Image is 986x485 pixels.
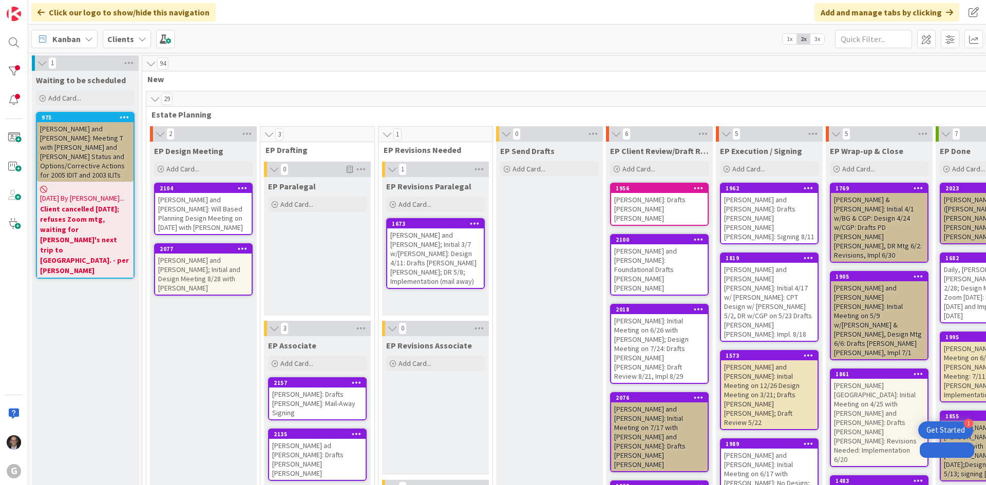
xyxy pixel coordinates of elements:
[810,34,824,44] span: 3x
[386,340,472,351] span: EP Revisions Associate
[268,340,316,351] span: EP Associate
[384,145,480,155] span: EP Revisions Needed
[269,378,366,419] div: 2157[PERSON_NAME]: Drafts [PERSON_NAME]: Mail-Away Signing
[280,359,313,368] span: Add Card...
[266,145,362,155] span: EP Drafting
[37,113,134,182] div: 975[PERSON_NAME] and [PERSON_NAME]: Meeting T with [PERSON_NAME] and [PERSON_NAME] Status and Opt...
[280,322,289,335] span: 3
[721,439,818,449] div: 1989
[830,146,903,156] span: EP Wrap-up & Close
[836,371,927,378] div: 1861
[611,305,708,314] div: 2018
[831,370,927,466] div: 1861[PERSON_NAME][GEOGRAPHIC_DATA]: Initial Meeting on 4/25 with [PERSON_NAME] and [PERSON_NAME]:...
[720,146,802,156] span: EP Execution / Signing
[160,245,252,253] div: 2077
[721,263,818,341] div: [PERSON_NAME] and [PERSON_NAME] [PERSON_NAME]: Initial 4/17 w/ [PERSON_NAME]: CPT Design w/ [PERS...
[830,368,928,467] a: 1861[PERSON_NAME][GEOGRAPHIC_DATA]: Initial Meeting on 4/25 with [PERSON_NAME] and [PERSON_NAME]:...
[40,193,124,204] span: [DATE] By [PERSON_NAME]...
[726,352,818,359] div: 1573
[155,254,252,295] div: [PERSON_NAME] and [PERSON_NAME]; Initial and Design Meeting 8/28 with [PERSON_NAME]
[269,430,366,439] div: 2135
[269,439,366,480] div: [PERSON_NAME] ad [PERSON_NAME]: Drafts [PERSON_NAME] [PERSON_NAME]
[610,234,709,296] a: 2100[PERSON_NAME] and [PERSON_NAME]: Foundational Drafts [PERSON_NAME] [PERSON_NAME]
[7,464,21,478] div: G
[831,272,927,281] div: 1905
[622,164,655,173] span: Add Card...
[610,392,709,472] a: 2076[PERSON_NAME] and [PERSON_NAME]: Initial Meeting on 7/17 with [PERSON_NAME] and [PERSON_NAME]...
[155,184,252,234] div: 2104[PERSON_NAME] and [PERSON_NAME]: Will Based Planning Design Meeting on [DATE] with [PERSON_NAME]
[154,146,223,156] span: EP Design Meeting
[842,164,875,173] span: Add Card...
[726,255,818,262] div: 1819
[611,402,708,471] div: [PERSON_NAME] and [PERSON_NAME]: Initial Meeting on 7/17 with [PERSON_NAME] and [PERSON_NAME]: Dr...
[387,219,484,228] div: 1673
[721,184,818,193] div: 1962
[721,184,818,243] div: 1962[PERSON_NAME] and [PERSON_NAME]: Drafts [PERSON_NAME] [PERSON_NAME] [PERSON_NAME]: Signing 8/11
[392,220,484,227] div: 1673
[835,30,912,48] input: Quick Filter...
[721,360,818,429] div: [PERSON_NAME] and [PERSON_NAME]: Initial Meeting on 12/26 Design Meeting on 3/21; Drafts [PERSON_...
[610,304,709,384] a: 2018[PERSON_NAME]: Initial Meeting on 6/26 with [PERSON_NAME]; Design Meeting on 7/24: Drafts [PE...
[721,254,818,263] div: 1819
[952,128,960,140] span: 7
[720,350,819,430] a: 1573[PERSON_NAME] and [PERSON_NAME]: Initial Meeting on 12/26 Design Meeting on 3/21; Drafts [PER...
[166,164,199,173] span: Add Card...
[616,236,708,243] div: 2100
[513,164,545,173] span: Add Card...
[610,183,709,226] a: 1956[PERSON_NAME]: Drafts [PERSON_NAME] [PERSON_NAME]
[726,185,818,192] div: 1962
[721,351,818,429] div: 1573[PERSON_NAME] and [PERSON_NAME]: Initial Meeting on 12/26 Design Meeting on 3/21; Drafts [PER...
[836,477,927,484] div: 1483
[268,429,367,481] a: 2135[PERSON_NAME] ad [PERSON_NAME]: Drafts [PERSON_NAME] [PERSON_NAME]
[726,440,818,448] div: 1989
[107,34,134,44] b: Clients
[830,183,928,263] a: 1769[PERSON_NAME] & [PERSON_NAME]: Initial 4/1 w/BG & CGP: Design 4/24 w/CGP: Drafts PD [PERSON_N...
[387,219,484,288] div: 1673[PERSON_NAME] and [PERSON_NAME]; Initial 3/7 w/[PERSON_NAME]: Design 4/11: Drafts [PERSON_NAM...
[274,379,366,386] div: 2157
[611,314,708,383] div: [PERSON_NAME]: Initial Meeting on 6/26 with [PERSON_NAME]; Design Meeting on 7/24: Drafts [PERSON...
[831,281,927,359] div: [PERSON_NAME] and [PERSON_NAME] [PERSON_NAME]: Initial Meeting on 5/9 w/[PERSON_NAME] & [PERSON_N...
[166,128,175,140] span: 2
[611,244,708,295] div: [PERSON_NAME] and [PERSON_NAME]: Foundational Drafts [PERSON_NAME] [PERSON_NAME]
[611,393,708,402] div: 2076
[610,146,709,156] span: EP Client Review/Draft Review Meeting
[393,128,402,141] span: 1
[926,425,965,435] div: Get Started
[155,184,252,193] div: 2104
[918,421,973,439] div: Open Get Started checklist, remaining modules: 1
[721,193,818,243] div: [PERSON_NAME] and [PERSON_NAME]: Drafts [PERSON_NAME] [PERSON_NAME] [PERSON_NAME]: Signing 8/11
[721,351,818,360] div: 1573
[831,272,927,359] div: 1905[PERSON_NAME] and [PERSON_NAME] [PERSON_NAME]: Initial Meeting on 5/9 w/[PERSON_NAME] & [PERS...
[720,253,819,342] a: 1819[PERSON_NAME] and [PERSON_NAME] [PERSON_NAME]: Initial 4/17 w/ [PERSON_NAME]: CPT Design w/ [...
[831,193,927,262] div: [PERSON_NAME] & [PERSON_NAME]: Initial 4/1 w/BG & CGP: Design 4/24 w/CGP: Drafts PD [PERSON_NAME]...
[797,34,810,44] span: 2x
[40,204,130,276] b: Client cancelled [DATE]; refuses Zoom mtg, waiting for [PERSON_NAME]'s next trip to [GEOGRAPHIC_D...
[280,163,289,176] span: 0
[399,322,407,335] span: 0
[622,128,631,140] span: 6
[42,114,134,121] div: 975
[616,185,708,192] div: 1956
[500,146,555,156] span: EP Send Drafts
[952,164,985,173] span: Add Card...
[36,112,135,279] a: 975[PERSON_NAME] and [PERSON_NAME]: Meeting T with [PERSON_NAME] and [PERSON_NAME] Status and Opt...
[269,430,366,480] div: 2135[PERSON_NAME] ad [PERSON_NAME]: Drafts [PERSON_NAME] [PERSON_NAME]
[732,164,765,173] span: Add Card...
[155,244,252,295] div: 2077[PERSON_NAME] and [PERSON_NAME]; Initial and Design Meeting 8/28 with [PERSON_NAME]
[831,184,927,262] div: 1769[PERSON_NAME] & [PERSON_NAME]: Initial 4/1 w/BG & CGP: Design 4/24 w/CGP: Drafts PD [PERSON_N...
[274,431,366,438] div: 2135
[48,57,56,69] span: 1
[721,254,818,341] div: 1819[PERSON_NAME] and [PERSON_NAME] [PERSON_NAME]: Initial 4/17 w/ [PERSON_NAME]: CPT Design w/ [...
[269,378,366,387] div: 2157
[964,419,973,428] div: 1
[611,235,708,295] div: 2100[PERSON_NAME] and [PERSON_NAME]: Foundational Drafts [PERSON_NAME] [PERSON_NAME]
[831,370,927,379] div: 1861
[611,235,708,244] div: 2100
[611,393,708,471] div: 2076[PERSON_NAME] and [PERSON_NAME]: Initial Meeting on 7/17 with [PERSON_NAME] and [PERSON_NAME]...
[513,128,521,140] span: 0
[157,57,168,70] span: 94
[386,181,471,191] span: EP Revisions Paralegal
[154,183,253,235] a: 2104[PERSON_NAME] and [PERSON_NAME]: Will Based Planning Design Meeting on [DATE] with [PERSON_NAME]
[154,243,253,296] a: 2077[PERSON_NAME] and [PERSON_NAME]; Initial and Design Meeting 8/28 with [PERSON_NAME]
[275,128,283,141] span: 3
